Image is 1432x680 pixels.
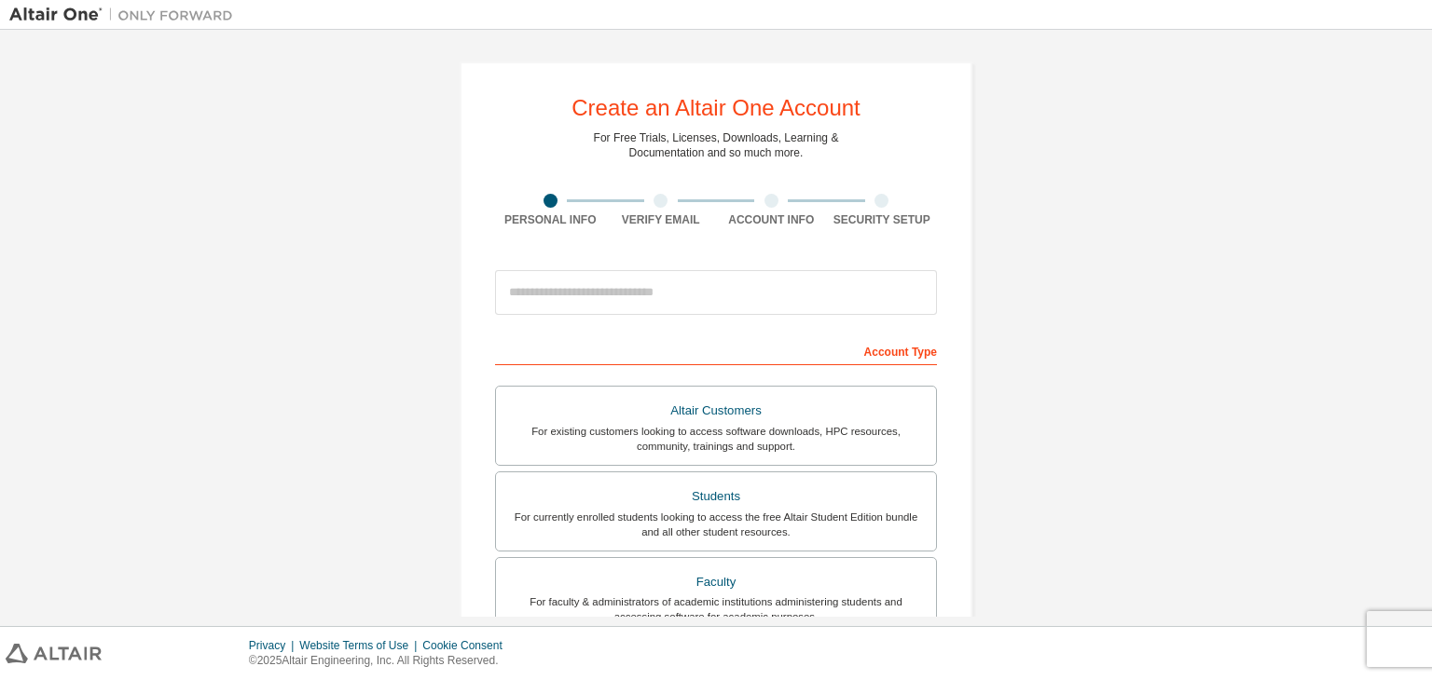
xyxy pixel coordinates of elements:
[6,644,102,663] img: altair_logo.svg
[249,653,514,669] p: © 2025 Altair Engineering, Inc. All Rights Reserved.
[9,6,242,24] img: Altair One
[495,212,606,227] div: Personal Info
[507,483,925,510] div: Students
[716,212,827,227] div: Account Info
[507,510,925,539] div: For currently enrolled students looking to access the free Altair Student Edition bundle and all ...
[827,212,938,227] div: Security Setup
[299,638,422,653] div: Website Terms of Use
[606,212,717,227] div: Verify Email
[249,638,299,653] div: Privacy
[495,335,937,365] div: Account Type
[507,569,925,595] div: Faculty
[507,594,925,624] div: For faculty & administrators of academic institutions administering students and accessing softwa...
[422,638,513,653] div: Cookie Consent
[507,398,925,424] div: Altair Customers
[594,130,839,160] div: For Free Trials, Licenses, Downloads, Learning & Documentation and so much more.
[571,97,861,119] div: Create an Altair One Account
[507,424,925,454] div: For existing customers looking to access software downloads, HPC resources, community, trainings ...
